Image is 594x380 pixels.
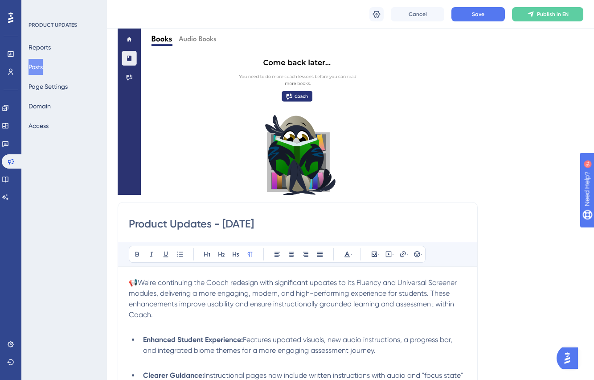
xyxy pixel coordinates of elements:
button: Access [29,118,49,134]
button: Domain [29,98,51,114]
button: Posts [29,59,43,75]
button: Save [451,7,505,21]
strong: Enhanced Student Experience: [143,335,243,344]
div: 9+ [61,4,66,12]
button: Publish in EN [512,7,583,21]
span: We're continuing the Coach redesign with significant updates to its Fluency and Universal Screene... [129,278,459,319]
span: Save [472,11,484,18]
div: PRODUCT UPDATES [29,21,77,29]
span: Publish in EN [537,11,569,18]
img: file-1760040854373.png [118,17,478,195]
button: Page Settings [29,78,68,95]
button: Cancel [391,7,444,21]
input: Post Title [129,217,467,231]
span: Features updated visuals, new audio instructions, a progress bar, and integrated biome themes for... [143,335,454,355]
iframe: UserGuiding AI Assistant Launcher [557,345,583,372]
span: Need Help? [21,2,56,13]
strong: 📢 [129,278,138,287]
button: Reports [29,39,51,55]
strong: Clearer Guidance: [143,371,204,380]
span: Cancel [409,11,427,18]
